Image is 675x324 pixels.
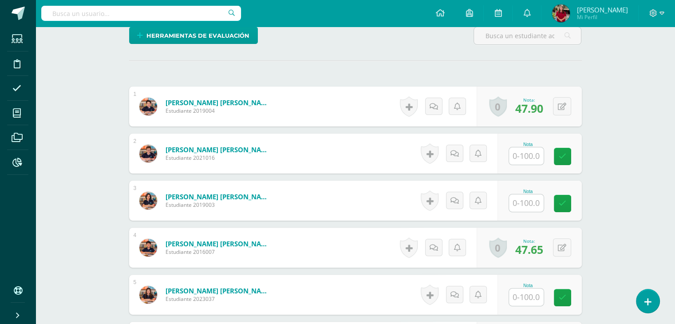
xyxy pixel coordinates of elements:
img: db05960aaf6b1e545792e2ab8cc01445.png [552,4,570,22]
a: [PERSON_NAME] [PERSON_NAME] [166,192,272,201]
span: Mi Perfil [576,13,628,21]
input: Busca un estudiante aquí... [474,27,581,44]
img: 60409fed9587a650131af54a156fac1c.png [139,239,157,257]
input: 0-100.0 [509,194,544,212]
div: Nota [509,142,548,147]
span: Estudiante 2016007 [166,248,272,256]
span: [PERSON_NAME] [576,5,628,14]
input: 0-100.0 [509,147,544,165]
input: 0-100.0 [509,288,544,306]
span: 47.90 [515,101,543,116]
a: [PERSON_NAME] [PERSON_NAME] [166,286,272,295]
span: Estudiante 2021016 [166,154,272,162]
a: [PERSON_NAME] [PERSON_NAME] [166,98,272,107]
div: Nota [509,189,548,194]
a: Herramientas de evaluación [129,27,258,44]
div: Nota: [515,238,543,244]
a: 0 [489,96,507,117]
span: Herramientas de evaluación [146,28,249,44]
a: [PERSON_NAME] [PERSON_NAME] [166,239,272,248]
img: b9c9176317ac63aa3de8b503664da585.png [139,145,157,162]
span: 47.65 [515,242,543,257]
div: Nota [509,283,548,288]
span: Estudiante 2019003 [166,201,272,209]
span: Estudiante 2023037 [166,295,272,303]
a: 0 [489,237,507,258]
img: 4f50012d92464b3483a89e581858c2dc.png [139,192,157,209]
input: Busca un usuario... [41,6,241,21]
img: a581191a426275e72d3a4ed0139e6ac6.png [139,98,157,115]
span: Estudiante 2019004 [166,107,272,115]
img: f58d4086fca8389a176476d61035a7d1.png [139,286,157,304]
div: Nota: [515,97,543,103]
a: [PERSON_NAME] [PERSON_NAME] [166,145,272,154]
